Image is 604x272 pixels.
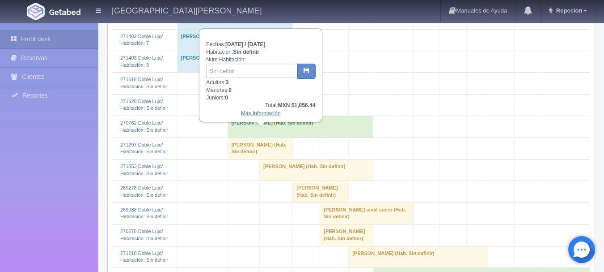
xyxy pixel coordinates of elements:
[226,79,229,86] b: 3
[320,225,373,246] td: [PERSON_NAME] (Hab. Sin definir)
[120,250,168,263] a: 271218 Doble Lujo/Habitación: Sin definir
[27,3,45,20] img: Getabed
[120,142,168,155] a: 271297 Doble Lujo/Habitación: Sin definir
[120,164,168,176] a: 271553 Doble Lujo/Habitación: Sin definir
[120,77,168,89] a: 271618 Doble Lujo/Habitación: Sin definir
[49,9,80,15] img: Getabed
[177,51,320,72] td: [PERSON_NAME] (Hab. 8)
[120,55,163,68] a: 271403 Doble Lujo/Habitación: 8
[349,246,488,268] td: [PERSON_NAME] (Hab. Sin definir)
[112,4,262,16] h4: [GEOGRAPHIC_DATA][PERSON_NAME]
[554,7,583,14] span: Repecion
[260,159,373,181] td: [PERSON_NAME] (Hab. Sin definir)
[120,229,168,241] a: 270278 Doble Lujo/Habitación: Sin definir
[120,12,163,24] a: 271458 Doble Lujo/Habitación: 40
[293,181,349,203] td: [PERSON_NAME] (Hab. Sin definir)
[225,95,228,101] b: 0
[120,99,168,111] a: 271620 Doble Lujo/Habitación: Sin definir
[228,116,373,138] td: [PERSON_NAME] (Hab. Sin definir)
[320,203,414,224] td: [PERSON_NAME] simil cuero (Hab. Sin definir)
[120,207,168,220] a: 269938 Doble Lujo/Habitación: Sin definir
[177,29,320,51] td: [PERSON_NAME] (Hab. 7)
[278,102,315,108] b: MXN $1,856.44
[228,138,293,159] td: [PERSON_NAME] (Hab. Sin definir)
[228,87,232,93] b: 0
[241,110,281,117] a: Más Información
[225,41,266,47] b: [DATE] / [DATE]
[200,29,321,121] div: Fechas: Habitación: Núm Habitación: Adultos: Menores: Juniors:
[120,34,163,46] a: 271402 Doble Lujo/Habitación: 7
[120,120,168,133] a: 270762 Doble Lujo/Habitación: Sin definir
[120,185,168,198] a: 269278 Doble Lujo/Habitación: Sin definir
[206,64,298,78] input: Sin definir
[233,49,259,55] b: Sin definir
[206,102,315,109] div: Total:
